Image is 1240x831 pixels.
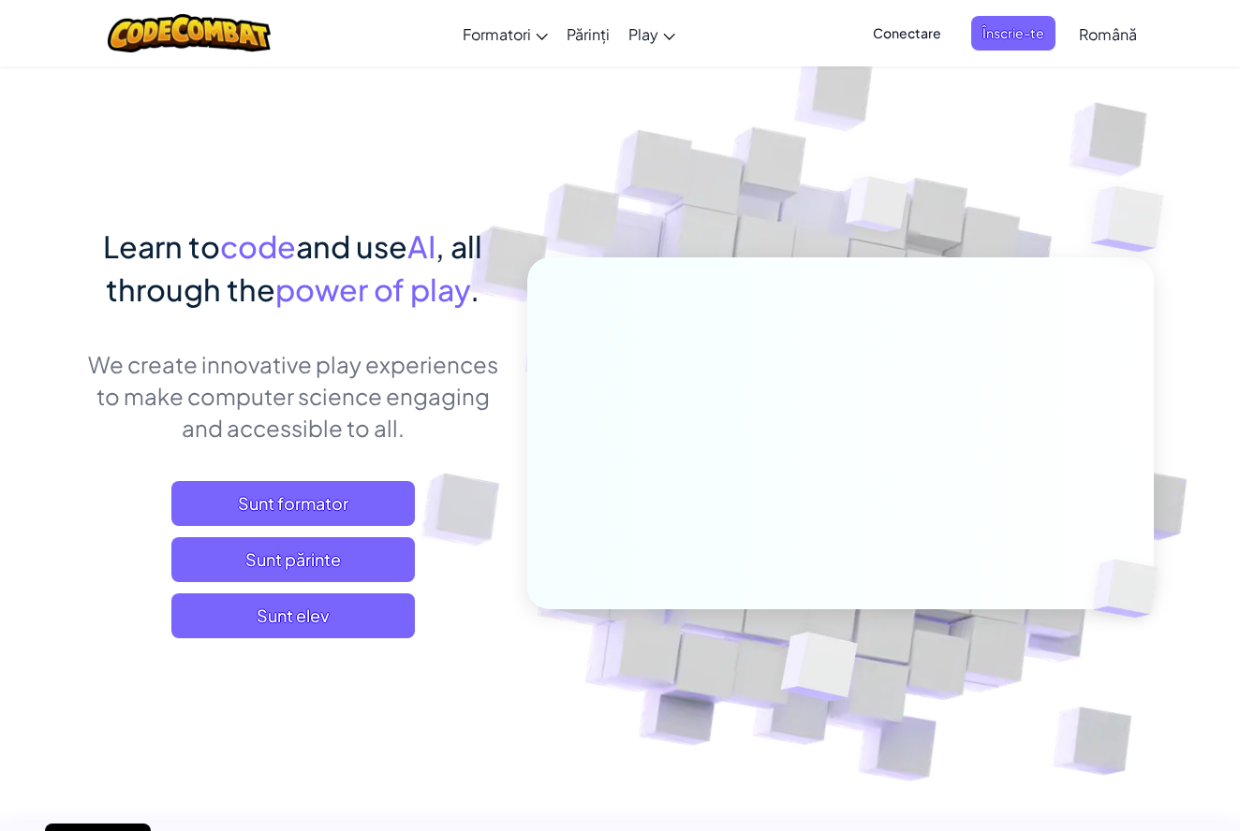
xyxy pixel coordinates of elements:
[971,16,1055,51] button: Înscrie-te
[628,24,658,44] span: Play
[453,8,557,59] a: Formatori
[407,227,435,265] span: AI
[463,24,531,44] span: Formatori
[220,227,296,265] span: code
[171,481,415,526] a: Sunt formator
[108,14,272,52] img: CodeCombat logo
[275,270,470,308] span: power of play
[862,16,952,51] button: Conectare
[1054,140,1216,299] img: Overlap cubes
[86,348,499,444] p: We create innovative play experiences to make computer science engaging and accessible to all.
[171,593,415,638] button: Sunt elev
[1079,24,1137,44] span: Română
[1062,520,1203,657] img: Overlap cubes
[171,537,415,582] a: Sunt părinte
[1070,8,1146,59] a: Română
[735,592,903,748] img: Overlap cubes
[103,227,220,265] span: Learn to
[619,8,685,59] a: Play
[296,227,407,265] span: and use
[811,139,946,279] img: Overlap cubes
[470,270,480,308] span: .
[557,8,619,59] a: Părinți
